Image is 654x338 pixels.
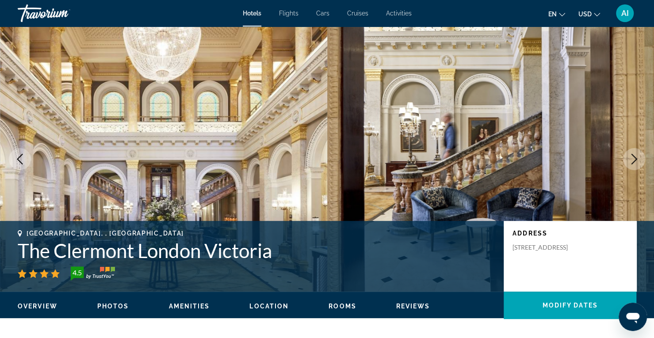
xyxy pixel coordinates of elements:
button: Next image [623,148,645,170]
a: Hotels [243,10,261,17]
span: en [548,11,557,18]
span: Amenities [168,303,210,310]
a: Cruises [347,10,368,17]
span: Location [249,303,289,310]
a: Travorium [18,2,106,25]
a: Activities [386,10,412,17]
button: Amenities [168,302,210,310]
a: Cars [316,10,329,17]
button: Location [249,302,289,310]
span: Photos [97,303,129,310]
button: Change language [548,8,565,20]
button: Modify Dates [504,292,636,319]
a: Flights [279,10,298,17]
span: USD [578,11,592,18]
span: Reviews [396,303,430,310]
button: Rooms [329,302,356,310]
button: Overview [18,302,57,310]
p: Address [512,230,627,237]
button: User Menu [613,4,636,23]
span: Rooms [329,303,356,310]
h1: The Clermont London Victoria [18,239,495,262]
span: AI [621,9,629,18]
img: TrustYou guest rating badge [71,266,115,281]
button: Previous image [9,148,31,170]
span: [GEOGRAPHIC_DATA], , [GEOGRAPHIC_DATA] [27,230,184,237]
p: [STREET_ADDRESS] [512,243,583,251]
div: 4.5 [68,267,86,278]
button: Reviews [396,302,430,310]
button: Change currency [578,8,600,20]
span: Modify Dates [542,302,597,309]
span: Overview [18,303,57,310]
iframe: Button to launch messaging window [619,303,647,331]
button: Photos [97,302,129,310]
